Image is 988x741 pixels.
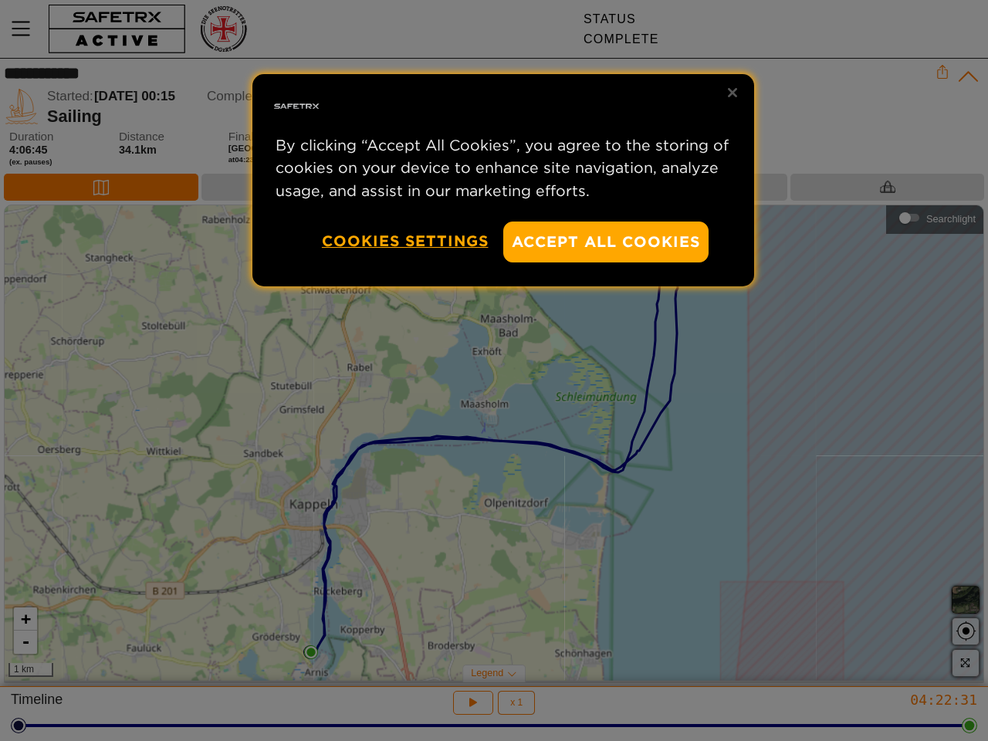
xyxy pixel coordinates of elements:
[503,222,709,262] button: Accept All Cookies
[322,222,489,261] button: Cookies Settings
[252,74,754,286] div: Privacy
[716,76,749,110] button: Close
[276,134,731,202] p: By clicking “Accept All Cookies”, you agree to the storing of cookies on your device to enhance s...
[272,82,321,131] img: Safe Tracks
